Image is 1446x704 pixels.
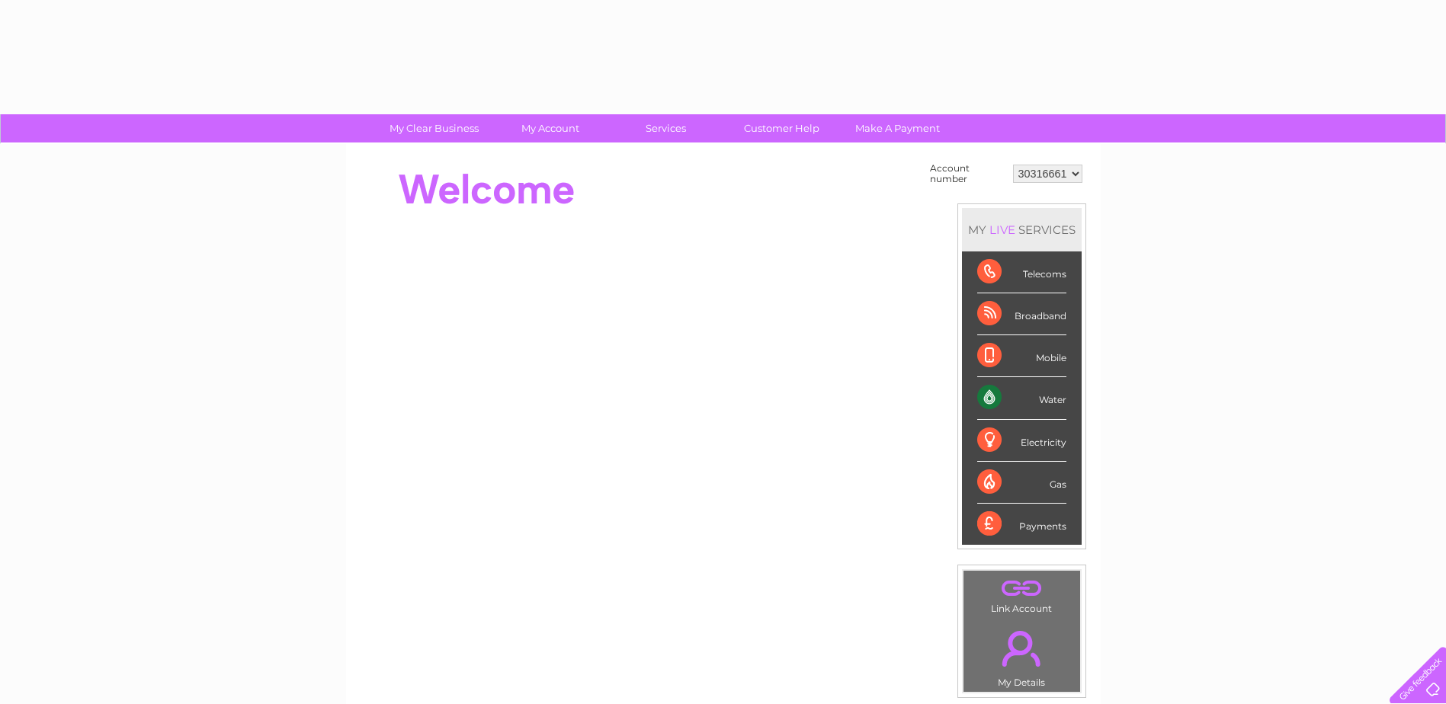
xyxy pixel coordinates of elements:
div: Telecoms [977,251,1066,293]
div: LIVE [986,222,1018,237]
a: My Account [487,114,613,142]
a: . [967,622,1076,675]
div: Broadband [977,293,1066,335]
div: Payments [977,504,1066,545]
a: . [967,574,1076,601]
div: Electricity [977,420,1066,462]
a: Services [603,114,729,142]
a: Make A Payment [835,114,960,142]
td: My Details [963,618,1081,693]
a: My Clear Business [371,114,497,142]
div: Gas [977,462,1066,504]
div: Mobile [977,335,1066,377]
a: Customer Help [719,114,845,142]
td: Link Account [963,570,1081,618]
td: Account number [926,159,1009,188]
div: MY SERVICES [962,208,1082,251]
div: Water [977,377,1066,419]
